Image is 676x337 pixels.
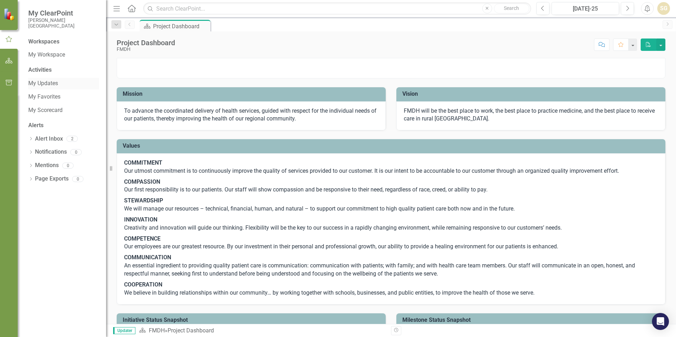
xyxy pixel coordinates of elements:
[153,22,209,31] div: Project Dashboard
[149,327,165,334] a: FMDH
[28,66,99,74] div: Activities
[404,107,658,123] p: FMDH will be the best place to work, the best place to practice medicine, and the best place to r...
[124,254,171,261] strong: COMMUNICATION
[124,107,378,123] p: To advance the coordinated delivery of health services, guided with respect for the individual ne...
[143,2,531,15] input: Search ClearPoint...
[123,317,382,323] h3: Initiative Status Snapshot
[124,235,161,242] strong: COMPETENCE
[28,9,99,17] span: My ClearPoint
[28,122,99,130] div: Alerts
[117,47,175,52] div: FMDH
[35,135,63,143] a: Alert Inbox
[402,91,662,97] h3: Vision
[124,216,157,223] strong: INNOVATION
[124,233,658,253] p: Our employees are our greatest resource. By our investment in their personal and professional gro...
[554,5,617,13] div: [DATE]-25
[124,197,163,204] strong: STEWARDSHIP
[124,214,658,233] p: Creativity and innovation will guide our thinking. Flexibility will be the key to our success in ...
[113,327,135,334] span: Updater
[117,39,175,47] div: Project Dashboard
[123,143,662,149] h3: Values
[35,175,69,183] a: Page Exports
[652,313,669,330] div: Open Intercom Messenger
[124,159,162,166] strong: COMMITMENT
[4,8,16,20] img: ClearPoint Strategy
[35,148,67,156] a: Notifications
[124,252,658,279] p: An essential ingredient to providing quality patient care is communication: communication with pa...
[124,177,658,196] p: Our first responsibility is to our patients. Our staff will show compassion and be responsive to ...
[28,51,99,59] a: My Workspace
[402,317,662,323] h3: Milestone Status Snapshot
[124,195,658,214] p: We will manage our resources – technical, financial, human, and natural – to support our commitme...
[28,93,99,101] a: My Favorites
[28,106,99,114] a: My Scorecard
[124,159,658,177] p: Our utmost commitment is to continuously improve the quality of services provided to our customer...
[657,2,670,15] button: SG
[168,327,214,334] div: Project Dashboard
[72,176,83,182] div: 0
[123,91,382,97] h3: Mission
[494,4,529,13] button: Search
[62,162,74,168] div: 0
[552,2,619,15] button: [DATE]-25
[504,5,519,11] span: Search
[124,281,162,288] strong: COOPERATION
[35,161,59,170] a: Mentions
[124,178,160,185] strong: COMPASSION
[28,38,59,46] div: Workspaces
[139,327,386,335] div: »
[28,79,99,88] a: My Updates
[70,149,82,155] div: 0
[124,279,658,297] p: We believe in building relationships within our community… by working together with schools, busi...
[28,17,99,29] small: [PERSON_NAME][GEOGRAPHIC_DATA]
[66,136,78,142] div: 2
